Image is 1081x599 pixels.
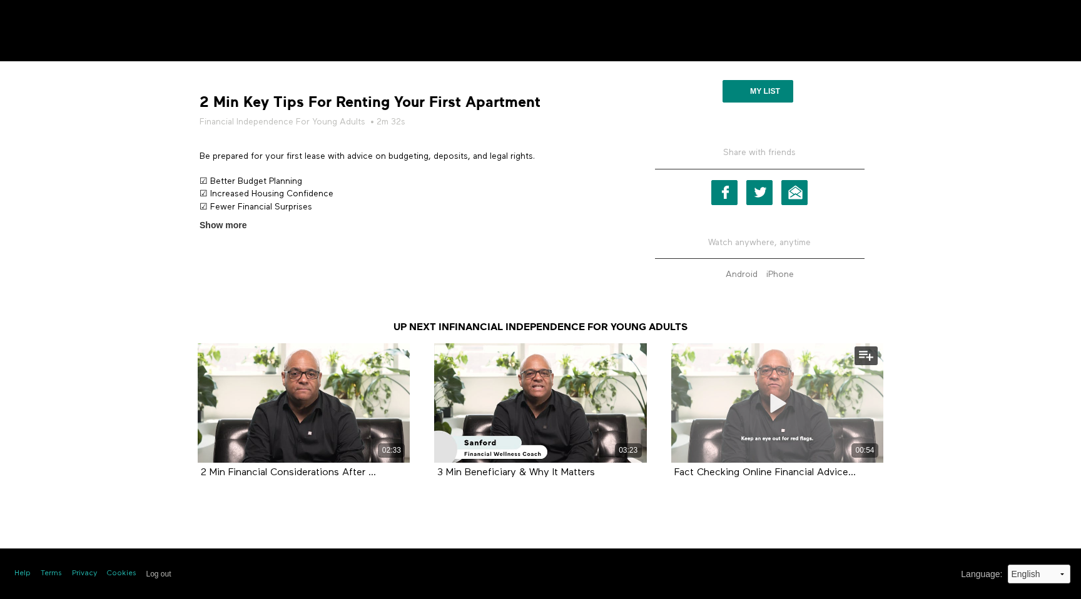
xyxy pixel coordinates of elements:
[437,468,595,477] a: 3 Min Beneficiary & Why It Matters
[674,468,856,478] strong: Fact Checking Online Financial Advice...
[198,343,410,463] a: 2 Min Financial Considerations After ... 02:33
[201,468,376,477] a: 2 Min Financial Considerations After ...
[190,321,891,334] h3: Up Next in
[378,443,405,458] div: 02:33
[855,346,878,365] button: Add to my list
[961,568,1002,581] label: Language :
[723,80,793,103] button: My list
[200,116,365,128] a: Financial Independence For Young Adults
[200,93,540,112] strong: 2 Min Key Tips For Renting Your First Apartment
[146,570,171,578] input: Log out
[655,227,865,259] h5: Watch anywhere, anytime
[766,270,794,279] strong: iPhone
[107,568,136,579] a: Cookies
[711,180,738,205] a: Facebook
[726,270,758,279] strong: Android
[655,146,865,169] h5: Share with friends
[781,180,808,205] a: Email
[201,468,376,478] strong: 2 Min Financial Considerations After ...
[763,270,797,279] a: iPhone
[437,468,595,478] strong: 3 Min Beneficiary & Why It Matters
[200,150,619,163] p: Be prepared for your first lease with advice on budgeting, deposits, and legal rights.
[72,568,97,579] a: Privacy
[851,443,878,458] div: 00:54
[14,568,31,579] a: Help
[746,180,773,205] a: Twitter
[723,270,761,279] a: Android
[674,468,856,477] a: Fact Checking Online Financial Advice...
[41,568,62,579] a: Terms
[449,321,688,333] a: Financial Independence For Young Adults
[200,219,246,232] span: Show more
[200,175,619,213] p: ☑ Better Budget Planning ☑ Increased Housing Confidence ☑ Fewer Financial Surprises
[671,343,883,463] a: Fact Checking Online Financial Advice... 00:54
[434,343,646,463] a: 3 Min Beneficiary & Why It Matters 03:23
[200,116,619,128] h5: • 2m 32s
